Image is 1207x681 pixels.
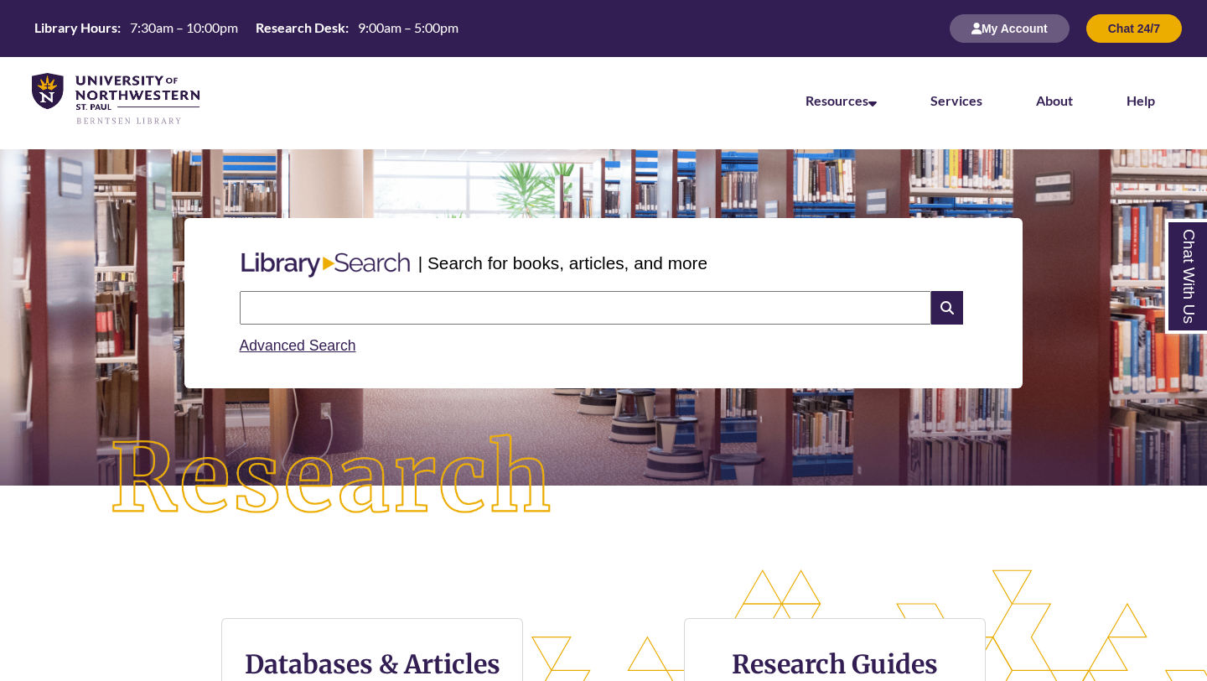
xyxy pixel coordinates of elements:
a: Advanced Search [240,337,356,354]
a: My Account [950,21,1070,35]
h3: Research Guides [698,648,971,680]
a: Resources [806,92,877,108]
a: Help [1127,92,1155,108]
a: About [1036,92,1073,108]
button: Chat 24/7 [1086,14,1182,43]
img: Libary Search [233,246,418,284]
th: Library Hours: [28,18,123,37]
p: | Search for books, articles, and more [418,250,707,276]
img: UNWSP Library Logo [32,73,199,126]
i: Search [931,291,963,325]
a: Services [930,92,982,108]
table: Hours Today [28,18,465,37]
img: Research [60,385,603,574]
a: Hours Today [28,18,465,39]
h3: Databases & Articles [236,648,509,680]
th: Research Desk: [249,18,351,37]
span: 7:30am – 10:00pm [130,19,238,35]
span: 9:00am – 5:00pm [358,19,458,35]
button: My Account [950,14,1070,43]
a: Chat 24/7 [1086,21,1182,35]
